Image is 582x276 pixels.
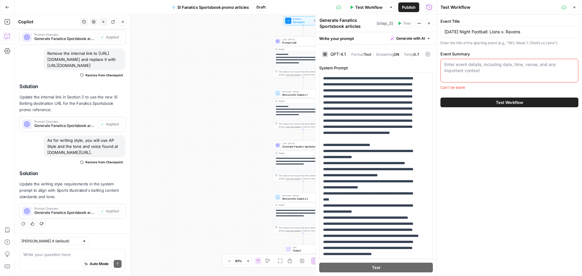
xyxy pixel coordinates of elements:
span: Generate Fanatics Sportsbook articles (step_3) [34,36,95,42]
g: Edge from step_3 to step_10 [303,181,304,192]
span: Copy the output [286,178,300,180]
button: Publish [398,2,419,12]
span: Prompt Changes [34,120,95,123]
div: As for writing style, you will use AP Style and the tone and voice found at [DOMAIN_NAME][URL]. [44,135,125,157]
span: | [348,51,351,57]
button: Test [395,19,413,27]
span: Copy the output [286,74,300,76]
span: Copy the output [286,126,300,128]
span: Prompt Changes [34,33,95,36]
span: Test Workflow [355,4,383,10]
g: Edge from step_2 to step_9 [303,77,304,88]
div: Output [279,151,322,155]
span: Run Code · Python [282,90,322,93]
span: ON [394,52,399,57]
div: Write your prompt [316,32,436,45]
span: Applied [106,121,119,127]
div: GPT-4.1 [330,52,346,56]
span: Test [403,21,411,26]
button: Generate with AI [388,35,433,42]
p: Update the writing style requirements in the system prompt to align with Sports Illustrated's bet... [19,181,125,200]
span: Generate with AI [396,36,425,41]
div: WorkflowSet InputsInputs [273,16,333,25]
span: Set Inputs [293,20,312,24]
span: Test [372,264,380,271]
span: Prompt Changes [34,207,95,210]
span: Generate Fanatics Sportsbook articles (step_3) [34,123,95,128]
button: Applied [98,33,122,41]
div: Copilot [18,19,78,25]
span: LLM · GPT-4.1 [282,38,322,41]
div: Output [279,48,322,51]
div: Can't be blank [440,85,578,90]
button: Applied [98,120,122,128]
p: Enter the title of the sporting event (e.g., "NFL Week 1: Chiefs vs Lions") [440,40,578,46]
span: Generate Fanatics Sportsbook articles [282,145,322,149]
button: SI Fanatics Sportsbook promo articles [168,2,253,12]
input: Enter the event title [444,29,574,35]
button: Applied [98,207,122,215]
div: This output is too large & has been abbreviated for review. to view the full content. [279,122,331,128]
span: Auto Mode [90,261,109,267]
span: Run Code · Python [282,194,321,197]
g: Edge from step_10 to end [303,233,304,244]
g: Edge from start to step_2 [303,25,304,36]
label: Event Title [440,18,578,24]
label: System Prompt [319,65,433,71]
textarea: Generate Fanatics Sportsbook articles [319,17,375,29]
div: This output is too large & has been abbreviated for review. to view the full content. [279,70,331,76]
span: Prompt LLM [282,41,322,45]
div: Output [279,204,322,207]
span: SI Fanatics Sportsbook promo articles [177,4,249,10]
div: Remove the internal link to [URL][DOMAIN_NAME] and replace it with [URL][DOMAIN_NAME] [44,48,125,70]
span: Applied [106,208,119,214]
button: Auto Mode [82,260,111,268]
span: Draft [256,5,266,10]
h2: Solution [19,84,125,89]
span: Temp [404,52,413,57]
span: Applied [106,35,119,40]
span: Restore from Checkpoint [85,73,123,78]
span: Workflow [293,18,312,21]
span: Text [364,52,371,57]
span: Restore from Checkpoint [85,160,123,165]
button: Restore from Checkpoint [78,158,125,166]
span: Streaming [376,52,394,57]
span: | [399,51,404,57]
div: This output is too large & has been abbreviated for review. to view the full content. [279,226,331,232]
input: Claude Sonnet 4 (default) [22,238,80,244]
span: Test Workflow [496,99,523,105]
button: Restore from Checkpoint [78,71,125,79]
button: Test [319,263,433,272]
p: Update the internal link in Section 2 to use the new SI Betting destination URL for the Fanatics ... [19,94,125,113]
h2: Solution [19,171,125,176]
span: Remove Em Dashes 1 [282,93,322,97]
span: LLM · GPT-4.1 [282,142,322,145]
span: 0.7 [413,52,419,57]
span: Generate Fanatics Sportsbook articles (step_3) [34,210,95,215]
span: Copy the output [286,230,300,232]
button: Test Workflow [346,2,386,12]
span: Publish [402,4,416,10]
span: End [293,246,319,249]
g: Edge from step_9 to step_3 [303,129,304,141]
span: Format [351,52,364,57]
span: ( step_3 ) [376,20,393,26]
div: EndOutput [273,244,333,254]
button: Test Workflow [440,98,578,107]
div: Output [279,100,322,103]
div: This output is too large & has been abbreviated for review. to view the full content. [279,174,331,180]
label: Event Summary [440,51,578,57]
span: Output [293,249,319,253]
span: Remove Em Dashes 2 [282,197,321,201]
span: 63% [235,258,242,263]
span: | [371,51,376,57]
